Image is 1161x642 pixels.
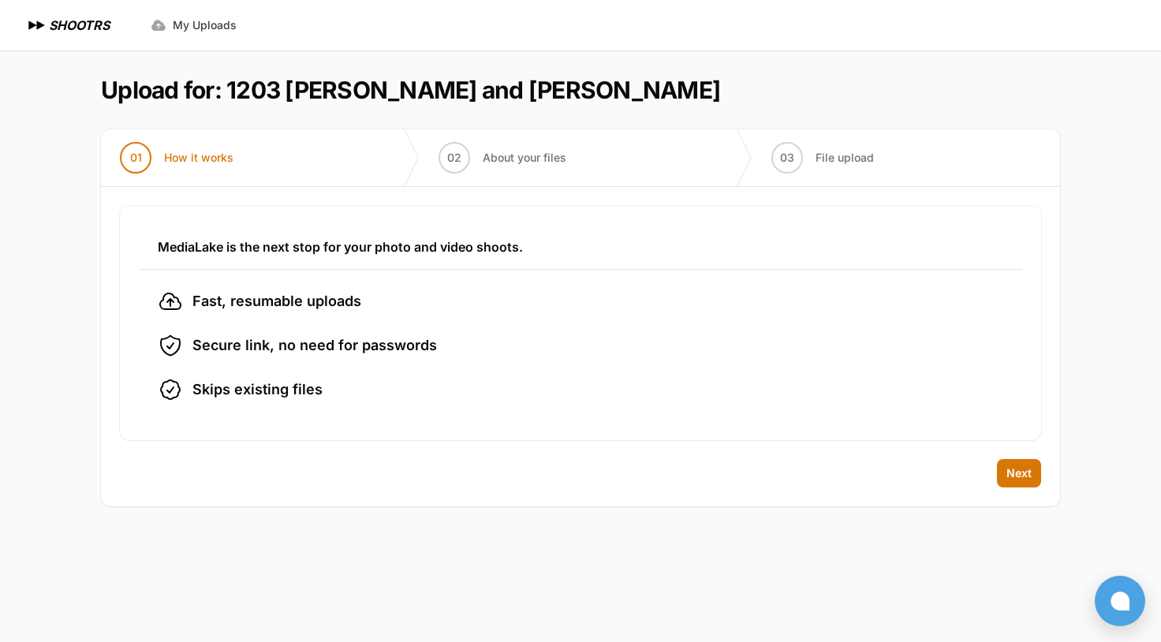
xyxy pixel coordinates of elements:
[192,334,437,356] span: Secure link, no need for passwords
[25,16,49,35] img: SHOOTRS
[816,150,874,166] span: File upload
[483,150,566,166] span: About your files
[1006,465,1032,481] span: Next
[780,150,794,166] span: 03
[192,379,323,401] span: Skips existing files
[173,17,237,33] span: My Uploads
[1095,576,1145,626] button: Open chat window
[101,76,720,104] h1: Upload for: 1203 [PERSON_NAME] and [PERSON_NAME]
[130,150,142,166] span: 01
[158,237,1003,256] h3: MediaLake is the next stop for your photo and video shoots.
[25,16,110,35] a: SHOOTRS SHOOTRS
[101,129,252,186] button: 01 How it works
[752,129,893,186] button: 03 File upload
[447,150,461,166] span: 02
[49,16,110,35] h1: SHOOTRS
[141,11,246,39] a: My Uploads
[192,290,361,312] span: Fast, resumable uploads
[164,150,233,166] span: How it works
[420,129,585,186] button: 02 About your files
[997,459,1041,487] button: Next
